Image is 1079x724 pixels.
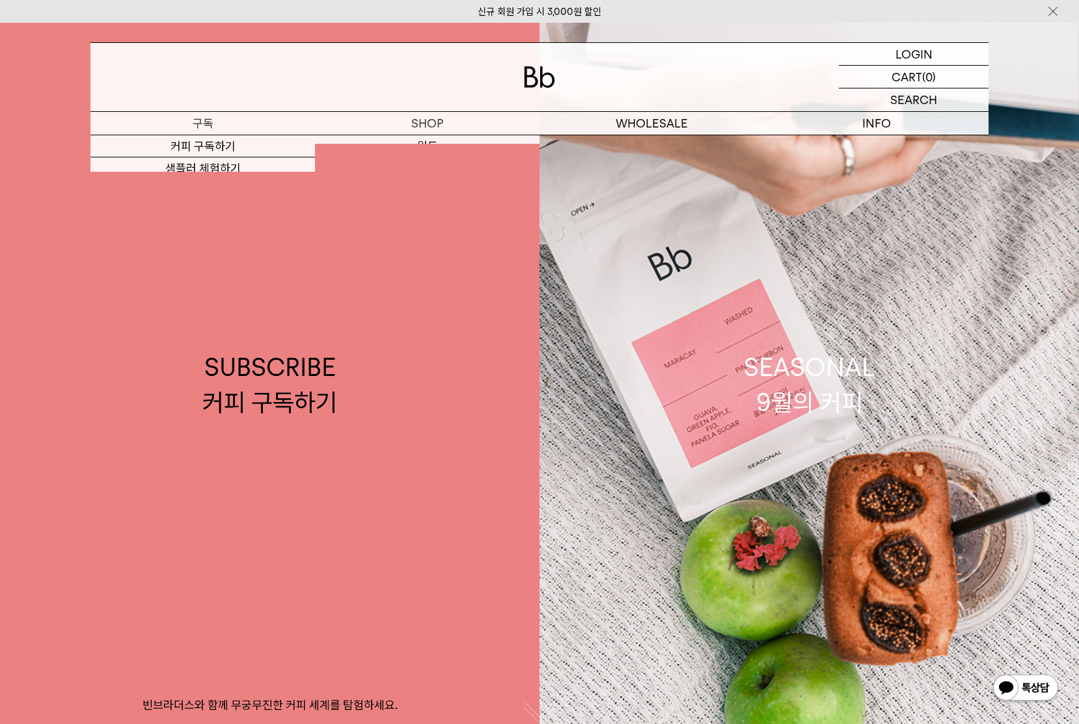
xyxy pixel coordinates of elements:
div: SUBSCRIBE 커피 구독하기 [202,350,337,419]
a: LOGIN [839,43,989,66]
a: 신규 회원 가입 시 3,000원 할인 [478,6,601,18]
a: SHOP [315,112,539,135]
img: 로고 [524,66,555,88]
p: SEARCH [890,88,937,111]
p: CART [892,66,922,88]
p: WHOLESALE [539,112,764,135]
a: 원두 [315,135,539,157]
p: LOGIN [895,43,933,65]
div: SEASONAL 9월의 커피 [744,350,875,419]
a: CART (0) [839,66,989,88]
a: 샘플러 체험하기 [90,157,315,180]
img: 카카오톡 채널 1:1 채팅 버튼 [992,673,1059,704]
p: (0) [922,66,936,88]
p: INFO [764,112,989,135]
a: 커피 구독하기 [90,135,315,157]
a: 구독 [90,112,315,135]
